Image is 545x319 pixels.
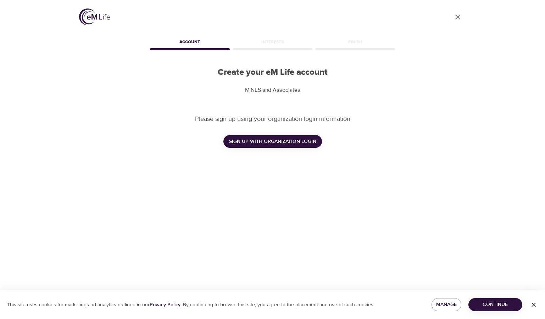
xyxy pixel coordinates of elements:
p: MINES and Associates [245,86,300,94]
a: Privacy Policy [150,302,180,308]
span: Manage [437,300,456,309]
button: Manage [432,298,461,311]
a: close [449,9,466,26]
h2: Create your eM Life account [149,67,397,78]
button: Continue [468,298,522,311]
span: Continue [474,300,517,309]
button: SIGN UP WITH ORGANIZATION LOGIN [223,135,322,148]
img: logo [79,9,110,25]
p: Please sign up using your organization login information [160,114,385,124]
span: SIGN UP WITH ORGANIZATION LOGIN [229,137,316,146]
